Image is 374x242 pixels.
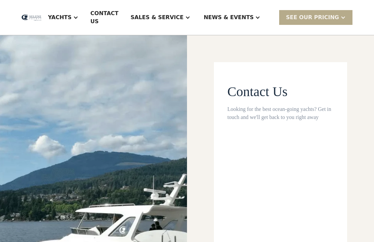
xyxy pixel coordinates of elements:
[204,13,254,22] div: News & EVENTS
[286,13,339,22] div: SEE Our Pricing
[227,105,334,121] div: Looking for the best ocean-going yachts? Get in touch and we'll get back to you right away
[90,9,118,26] div: Contact US
[197,4,267,31] div: News & EVENTS
[227,84,288,99] span: Contact Us
[41,4,85,31] div: Yachts
[124,4,197,31] div: Sales & Service
[22,14,41,21] img: logo
[48,13,72,22] div: Yachts
[130,13,183,22] div: Sales & Service
[279,10,352,25] div: SEE Our Pricing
